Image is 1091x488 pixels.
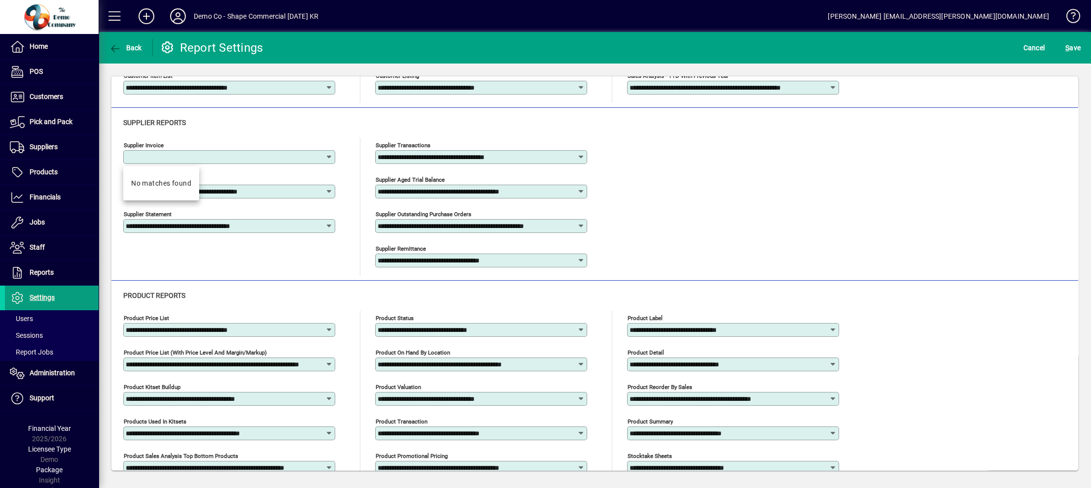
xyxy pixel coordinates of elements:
button: Cancel [1021,39,1048,57]
span: Financials [30,193,61,201]
a: Reports [5,260,99,285]
mat-label: Supplier aged trial balance [376,176,445,183]
mat-label: Supplier remittance [376,245,426,252]
span: Suppliers [30,143,58,151]
span: Report Jobs [10,348,53,356]
a: Sessions [5,327,99,344]
mat-option: No matches found [123,170,199,196]
span: Financial Year [28,424,71,432]
span: Back [109,44,142,52]
mat-label: Product label [628,315,663,322]
a: Suppliers [5,135,99,160]
mat-label: Product status [376,315,414,322]
span: Settings [30,293,55,301]
mat-label: Product price list [124,315,169,322]
mat-label: Product Reorder By Sales [628,384,692,390]
app-page-header-button: Back [99,39,153,57]
span: Customers [30,93,63,100]
span: Home [30,42,48,50]
mat-label: Supplier statement [124,211,172,218]
span: POS [30,67,43,75]
span: Staff [30,243,45,251]
mat-label: Product detail [628,349,664,356]
span: Products [30,168,58,176]
mat-label: Product on hand by location [376,349,450,356]
div: No matches found [131,178,191,189]
span: Pick and Pack [30,118,72,126]
mat-label: Supplier outstanding purchase orders [376,211,471,218]
a: Financials [5,185,99,210]
a: Staff [5,235,99,260]
mat-label: Product Price List (with Price Level and Margin/Markup) [124,349,267,356]
span: Supplier reports [123,119,186,127]
mat-label: Product kitset buildup [124,384,180,390]
button: Back [106,39,144,57]
span: Product reports [123,292,185,299]
mat-label: Supplier invoice [124,142,164,149]
a: Jobs [5,210,99,235]
mat-label: Product valuation [376,384,421,390]
span: ave [1065,40,1081,56]
span: Users [10,315,33,323]
span: Jobs [30,218,45,226]
div: Report Settings [160,40,263,56]
button: Profile [162,7,194,25]
a: Support [5,386,99,411]
button: Save [1063,39,1083,57]
span: Administration [30,369,75,377]
button: Add [131,7,162,25]
div: [PERSON_NAME] [EMAIL_ADDRESS][PERSON_NAME][DOMAIN_NAME] [828,8,1049,24]
a: Pick and Pack [5,110,99,134]
mat-label: Product Promotional Pricing [376,453,448,459]
a: Home [5,34,99,59]
mat-label: Stocktake Sheets [628,453,672,459]
span: Support [30,394,54,402]
mat-label: Products used in Kitsets [124,418,186,425]
span: Cancel [1023,40,1045,56]
mat-label: Product transaction [376,418,427,425]
a: Report Jobs [5,344,99,360]
span: Sessions [10,331,43,339]
span: Reports [30,268,54,276]
mat-label: Product summary [628,418,673,425]
a: POS [5,60,99,84]
a: Knowledge Base [1059,2,1079,34]
a: Customers [5,85,99,109]
a: Administration [5,361,99,386]
span: S [1065,44,1069,52]
a: Products [5,160,99,185]
a: Users [5,310,99,327]
span: Licensee Type [28,445,71,453]
mat-label: Product Sales Analysis Top Bottom Products [124,453,238,459]
div: Demo Co - Shape Commercial [DATE] KR [194,8,318,24]
span: Package [36,466,63,474]
mat-label: Supplier transactions [376,142,430,149]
